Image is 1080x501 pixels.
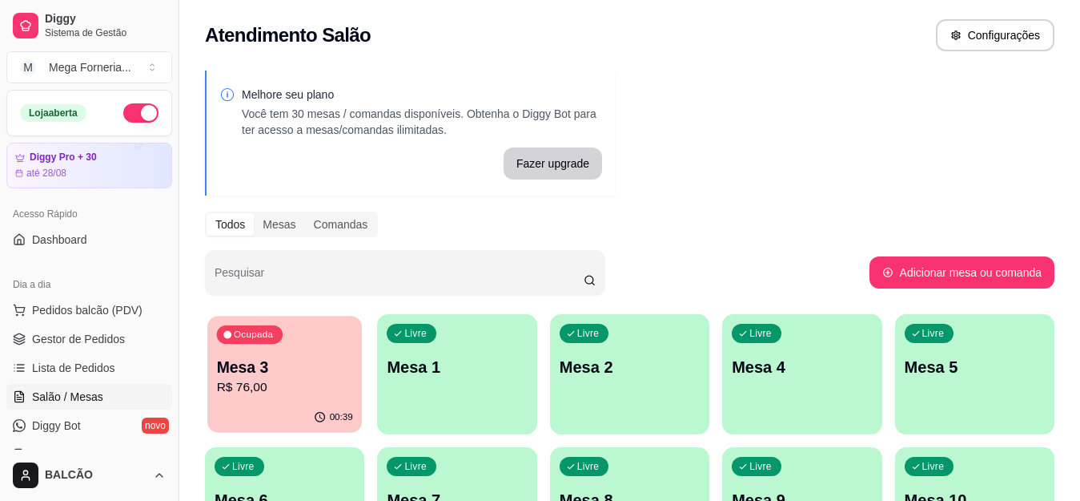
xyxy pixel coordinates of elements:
button: LivreMesa 2 [550,314,709,434]
p: Mesa 3 [217,357,353,378]
a: Salão / Mesas [6,384,172,410]
p: Livre [749,327,772,340]
p: 00:39 [330,411,353,424]
span: Dashboard [32,232,87,248]
button: Configurações [936,19,1054,51]
h2: Atendimento Salão [205,22,371,48]
p: Livre [232,460,255,473]
button: Fazer upgrade [504,147,602,180]
p: Livre [577,460,600,473]
a: Diggy Botnovo [6,413,172,438]
a: Gestor de Pedidos [6,326,172,352]
a: Lista de Pedidos [6,355,172,381]
input: Pesquisar [215,271,584,287]
a: Dashboard [6,227,172,253]
p: Mesa 2 [560,356,700,378]
p: Você tem 30 mesas / comandas disponíveis. Obtenha o Diggy Bot para ter acesso a mesas/comandas il... [242,106,602,138]
button: LivreMesa 5 [895,314,1054,434]
a: DiggySistema de Gestão [6,6,172,45]
span: Lista de Pedidos [32,360,115,376]
div: Acesso Rápido [6,201,172,227]
button: Select a team [6,51,172,83]
span: Diggy Bot [32,418,81,434]
p: Livre [922,460,945,473]
p: Livre [749,460,772,473]
p: R$ 76,00 [217,378,353,397]
p: Melhore seu plano [242,87,602,103]
button: Pedidos balcão (PDV) [6,297,172,323]
article: Diggy Pro + 30 [30,152,97,164]
span: Diggy [45,12,166,26]
div: Loja aberta [20,104,86,122]
p: Ocupada [234,329,273,341]
button: Adicionar mesa ou comanda [869,257,1054,289]
div: Mesas [254,213,304,236]
p: Livre [577,327,600,340]
span: Pedidos balcão (PDV) [32,302,143,318]
p: Livre [404,460,427,473]
article: até 28/08 [26,167,66,180]
span: KDS [32,446,55,463]
div: Todos [207,213,254,236]
span: Gestor de Pedidos [32,331,125,347]
div: Dia a dia [6,272,172,297]
p: Mesa 4 [732,356,872,378]
p: Mesa 5 [905,356,1045,378]
span: Sistema de Gestão [45,26,166,39]
button: OcupadaMesa 3R$ 76,0000:39 [207,316,362,433]
a: Diggy Pro + 30até 28/08 [6,143,172,188]
a: KDS [6,442,172,467]
span: M [20,59,36,75]
span: BALCÃO [45,468,147,483]
div: Comandas [305,213,377,236]
button: LivreMesa 4 [722,314,881,434]
button: LivreMesa 1 [377,314,536,434]
p: Mesa 1 [387,356,527,378]
span: Salão / Mesas [32,389,103,405]
p: Livre [404,327,427,340]
p: Livre [922,327,945,340]
button: Alterar Status [123,103,159,123]
button: BALCÃO [6,456,172,495]
div: Mega Forneria ... [49,59,131,75]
